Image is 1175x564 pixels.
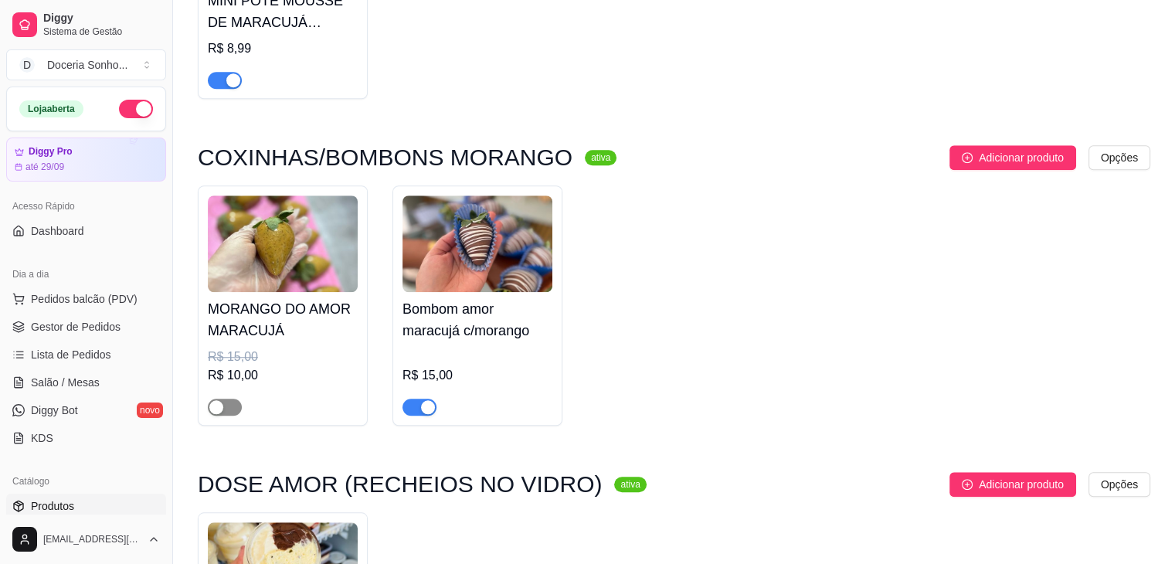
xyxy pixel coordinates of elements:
[6,494,166,518] a: Produtos
[979,476,1064,493] span: Adicionar produto
[1088,145,1150,170] button: Opções
[119,100,153,118] button: Alterar Status
[962,152,973,163] span: plus-circle
[402,298,552,341] h4: Bombom amor maracujá c/morango
[208,195,358,292] img: product-image
[43,533,141,545] span: [EMAIL_ADDRESS][DOMAIN_NAME]
[6,314,166,339] a: Gestor de Pedidos
[6,287,166,311] button: Pedidos balcão (PDV)
[19,57,35,73] span: D
[208,348,358,366] div: R$ 15,00
[6,194,166,219] div: Acesso Rápido
[31,430,53,446] span: KDS
[31,291,138,307] span: Pedidos balcão (PDV)
[1088,472,1150,497] button: Opções
[6,342,166,367] a: Lista de Pedidos
[6,370,166,395] a: Salão / Mesas
[6,426,166,450] a: KDS
[6,398,166,423] a: Diggy Botnovo
[614,477,646,492] sup: ativa
[19,100,83,117] div: Loja aberta
[208,298,358,341] h4: MORANGO DO AMOR MARACUJÁ
[6,262,166,287] div: Dia a dia
[31,498,74,514] span: Produtos
[6,138,166,182] a: Diggy Proaté 29/09
[31,375,100,390] span: Salão / Mesas
[31,223,84,239] span: Dashboard
[962,479,973,490] span: plus-circle
[402,366,552,385] div: R$ 15,00
[31,403,78,418] span: Diggy Bot
[29,146,73,158] article: Diggy Pro
[208,366,358,385] div: R$ 10,00
[208,39,358,58] div: R$ 8,99
[585,150,616,165] sup: ativa
[6,6,166,43] a: DiggySistema de Gestão
[31,347,111,362] span: Lista de Pedidos
[6,49,166,80] button: Select a team
[402,195,552,292] img: product-image
[47,57,127,73] div: Doceria Sonho ...
[198,148,572,167] h3: COXINHAS/BOMBONS MORANGO
[6,521,166,558] button: [EMAIL_ADDRESS][DOMAIN_NAME]
[6,219,166,243] a: Dashboard
[6,469,166,494] div: Catálogo
[43,12,160,25] span: Diggy
[949,472,1076,497] button: Adicionar produto
[25,161,64,173] article: até 29/09
[43,25,160,38] span: Sistema de Gestão
[949,145,1076,170] button: Adicionar produto
[1101,149,1138,166] span: Opções
[1101,476,1138,493] span: Opções
[979,149,1064,166] span: Adicionar produto
[31,319,121,335] span: Gestor de Pedidos
[198,475,602,494] h3: DOSE AMOR (RECHEIOS NO VIDRO)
